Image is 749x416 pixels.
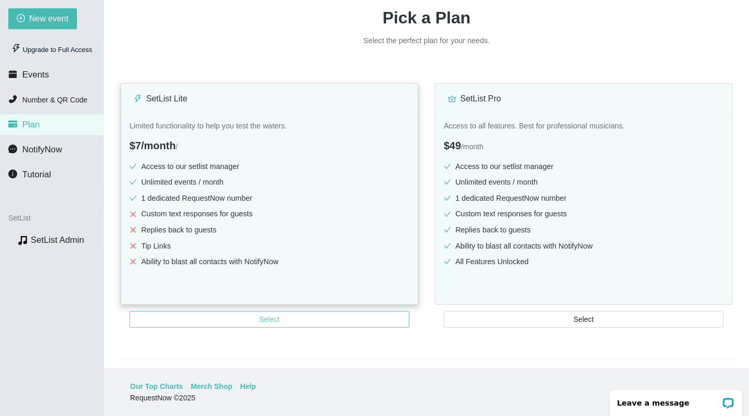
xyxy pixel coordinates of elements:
span: Tutorial [22,170,51,179]
li: Unlimited events / month [444,176,724,188]
span: / month [461,142,483,151]
span: $7/month [130,140,176,151]
span: credit-card [8,120,17,128]
button: plus-circleNew event [8,8,77,29]
li: 1 dedicated RequestNow number [444,192,724,204]
span: Number & QR Code [22,96,87,104]
span: check [444,194,451,202]
a: Our Top Charts [130,381,183,392]
span: check [444,242,451,250]
span: check [444,211,451,218]
span: close [130,211,137,218]
span: New event [29,12,69,25]
div: Upgrade to Full Access [8,40,95,60]
span: check [444,226,451,233]
a: Merch Shop [191,381,233,392]
li: Custom text responses for guests [444,208,724,220]
span: $49 [444,140,461,151]
span: Plan [22,120,40,129]
li: Replies back to guests [130,224,409,236]
span: thunderbolt [11,44,21,53]
button: Select [444,311,724,328]
div: SetList Pro [448,92,719,105]
li: Replies back to guests [444,224,724,236]
p: Select the perfect plan for your needs. [270,35,583,47]
li: Access to our setlist manager [444,161,724,173]
span: thunderbolt [134,95,142,103]
span: check [130,178,137,186]
span: Events [22,70,49,80]
span: message [8,145,17,153]
span: crown [448,95,456,103]
span: NotifyNow [22,145,62,154]
span: info-circle [8,170,17,178]
li: Access to our setlist manager [130,161,409,173]
p: Limited functionality to help you test the waters. [130,120,409,132]
li: Tip Links [130,240,409,252]
button: Select [130,311,409,328]
span: check [444,163,451,170]
li: Ability to blast all contacts with NotifyNow [444,240,724,252]
h1: Pick a Plan [117,5,737,31]
span: Select [260,314,280,325]
span: phone [8,95,17,103]
span: Select [574,314,594,325]
div: SetList Lite [134,92,405,105]
div: RequestNow © 2025 [130,392,720,404]
span: check [444,258,451,265]
span: check [130,163,137,170]
li: 1 dedicated RequestNow number [130,192,409,204]
li: Unlimited events / month [130,176,409,188]
a: Help [240,381,256,392]
li: All Features Unlocked [444,256,724,268]
span: check [130,194,137,202]
iframe: LiveChat chat widget [603,383,749,416]
p: Access to all features. Best for professional musicians. [444,120,724,132]
span: close [130,226,137,233]
span: plus-circle [17,14,25,24]
span: / [176,142,178,151]
span: close [130,258,137,265]
a: SetList Admin [31,235,84,245]
li: Ability to blast all contacts with NotifyNow [130,256,409,268]
span: check [444,178,451,186]
li: Custom text responses for guests [130,208,409,220]
span: calendar [8,70,17,79]
span: close [130,242,137,250]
